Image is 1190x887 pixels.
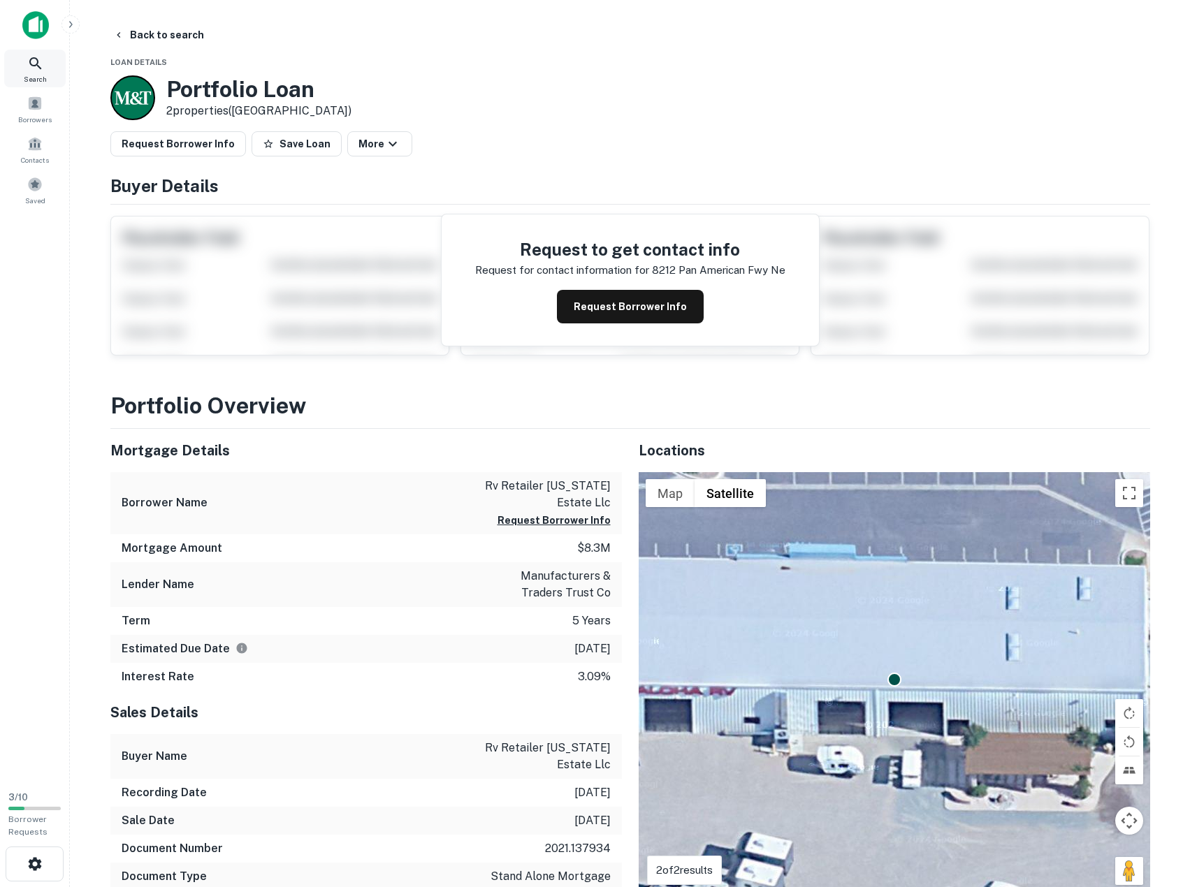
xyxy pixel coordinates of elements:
[122,668,194,685] h6: Interest Rate
[4,90,66,128] a: Borrowers
[21,154,49,166] span: Contacts
[110,440,622,461] h5: Mortgage Details
[695,479,766,507] button: Show satellite imagery
[122,540,222,557] h6: Mortgage Amount
[110,131,246,156] button: Request Borrower Info
[4,131,66,168] a: Contacts
[4,171,66,209] a: Saved
[639,440,1150,461] h5: Locations
[545,840,611,857] p: 2021.137934
[652,262,785,279] p: 8212 pan american fwy ne
[574,812,611,829] p: [DATE]
[646,479,695,507] button: Show street map
[8,814,48,837] span: Borrower Requests
[110,702,622,723] h5: Sales Details
[572,613,611,629] p: 5 years
[110,58,167,66] span: Loan Details
[1115,807,1143,835] button: Map camera controls
[656,862,713,879] p: 2 of 2 results
[166,76,351,103] h3: Portfolio Loan
[24,73,47,85] span: Search
[485,568,611,601] p: manufacturers & traders trust co
[475,237,785,262] h4: Request to get contact info
[22,11,49,39] img: capitalize-icon.png
[122,784,207,801] h6: Recording Date
[1115,728,1143,756] button: Rotate map counterclockwise
[122,613,150,629] h6: Term
[122,640,248,657] h6: Estimated Due Date
[1115,699,1143,727] button: Rotate map clockwise
[122,812,175,829] h6: Sale Date
[475,262,649,279] p: Request for contact information for
[574,640,611,657] p: [DATE]
[122,748,187,765] h6: Buyer Name
[110,389,1150,423] h3: Portfolio Overview
[578,668,611,685] p: 3.09%
[347,131,412,156] button: More
[1115,857,1143,885] button: Drag Pegman onto the map to open Street View
[8,792,28,802] span: 3 / 10
[122,494,208,511] h6: Borrower Name
[485,740,611,773] p: rv retailer [US_STATE] estate llc
[557,290,704,323] button: Request Borrower Info
[122,576,194,593] h6: Lender Name
[122,840,223,857] h6: Document Number
[485,478,611,511] p: rv retailer [US_STATE] estate llc
[498,512,611,529] button: Request Borrower Info
[574,784,611,801] p: [DATE]
[166,103,351,119] p: 2 properties ([GEOGRAPHIC_DATA])
[108,22,210,47] button: Back to search
[1120,775,1190,842] iframe: Chat Widget
[122,868,207,885] h6: Document Type
[18,114,52,125] span: Borrowers
[252,131,342,156] button: Save Loan
[4,50,66,87] a: Search
[235,642,248,654] svg: Estimate is based on a standard schedule for this type of loan.
[1115,756,1143,784] button: Tilt map
[25,195,45,206] span: Saved
[110,173,1150,198] h4: Buyer Details
[577,540,611,557] p: $8.3m
[1115,479,1143,507] button: Toggle fullscreen view
[491,868,611,885] p: stand alone mortgage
